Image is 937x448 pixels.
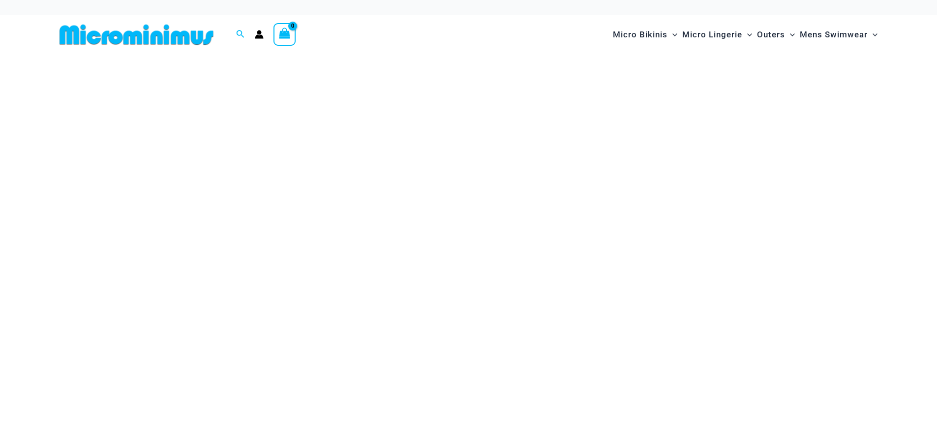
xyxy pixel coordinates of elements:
span: Menu Toggle [742,22,752,47]
span: Menu Toggle [667,22,677,47]
a: View Shopping Cart, empty [273,23,296,46]
span: Micro Bikinis [613,22,667,47]
span: Outers [757,22,785,47]
a: Micro BikinisMenu ToggleMenu Toggle [610,20,680,50]
a: Micro LingerieMenu ToggleMenu Toggle [680,20,755,50]
span: Mens Swimwear [800,22,868,47]
span: Micro Lingerie [682,22,742,47]
img: MM SHOP LOGO FLAT [56,24,217,46]
a: Account icon link [255,30,264,39]
span: Menu Toggle [785,22,795,47]
span: Menu Toggle [868,22,877,47]
a: OutersMenu ToggleMenu Toggle [755,20,797,50]
a: Search icon link [236,29,245,41]
nav: Site Navigation [609,18,882,51]
a: Mens SwimwearMenu ToggleMenu Toggle [797,20,880,50]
